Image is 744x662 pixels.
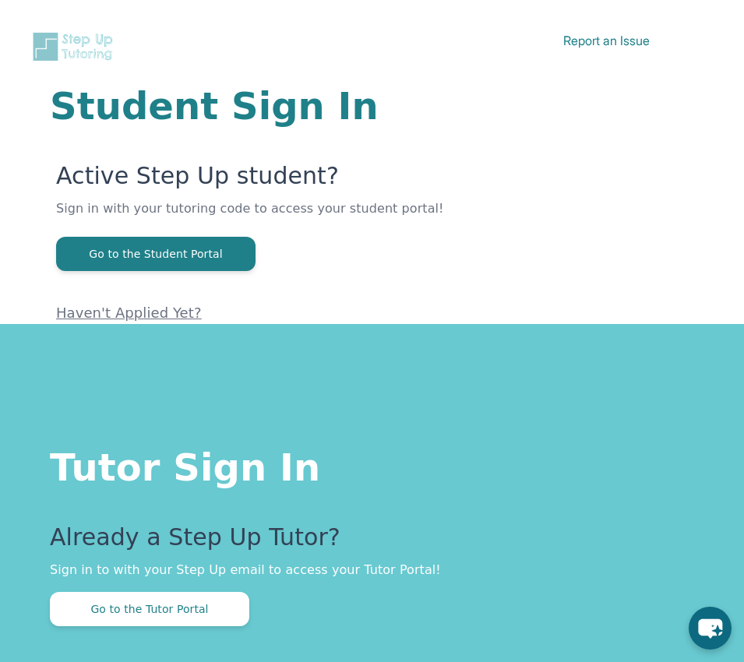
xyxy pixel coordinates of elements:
[50,561,694,579] p: Sign in to with your Step Up email to access your Tutor Portal!
[50,87,694,125] h1: Student Sign In
[56,305,202,321] a: Haven't Applied Yet?
[56,199,694,237] p: Sign in with your tutoring code to access your student portal!
[563,33,650,48] a: Report an Issue
[50,592,249,626] button: Go to the Tutor Portal
[50,442,694,486] h1: Tutor Sign In
[56,237,256,271] button: Go to the Student Portal
[50,523,694,561] p: Already a Step Up Tutor?
[50,601,249,616] a: Go to the Tutor Portal
[56,162,694,199] p: Active Step Up student?
[31,31,118,62] img: Step Up Tutoring horizontal logo
[689,607,732,650] button: chat-button
[56,246,256,261] a: Go to the Student Portal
